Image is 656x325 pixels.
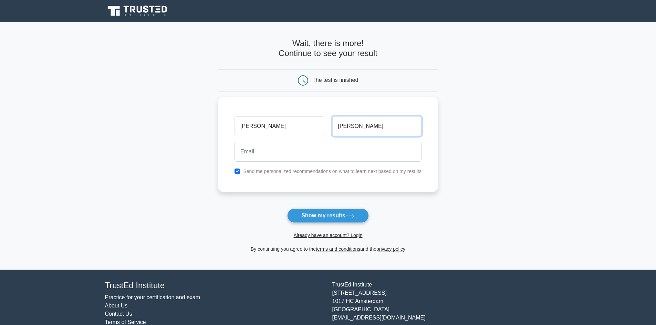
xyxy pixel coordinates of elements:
a: About Us [105,303,128,308]
a: Terms of Service [105,319,146,325]
input: Last name [332,116,421,136]
div: By continuing you agree to the and the [214,245,442,253]
h4: Wait, there is more! Continue to see your result [218,39,438,58]
a: Contact Us [105,311,132,317]
label: Send me personalized recommendations on what to learn next based on my results [243,169,421,174]
input: Email [235,142,421,162]
div: The test is finished [312,77,358,83]
button: Show my results [287,208,368,223]
a: Practice for your certification and exam [105,294,200,300]
a: Already have an account? Login [293,232,362,238]
h4: TrustEd Institute [105,281,324,291]
a: terms and conditions [316,246,360,252]
a: privacy policy [376,246,405,252]
input: First name [235,116,324,136]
